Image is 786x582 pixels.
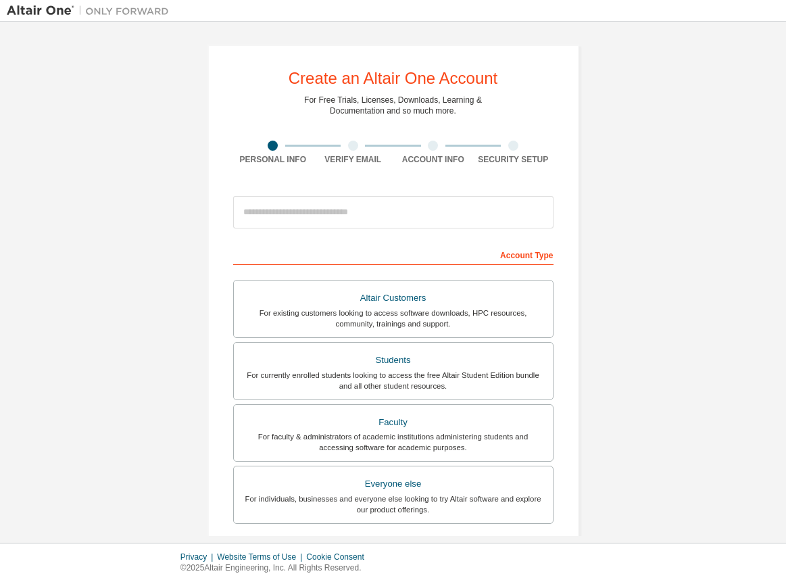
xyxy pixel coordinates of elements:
div: Privacy [180,552,217,562]
div: Security Setup [473,154,554,165]
div: Faculty [242,413,545,432]
div: For individuals, businesses and everyone else looking to try Altair software and explore our prod... [242,493,545,515]
div: Account Info [393,154,474,165]
div: For Free Trials, Licenses, Downloads, Learning & Documentation and so much more. [304,95,482,116]
div: For existing customers looking to access software downloads, HPC resources, community, trainings ... [242,308,545,329]
div: Personal Info [233,154,314,165]
div: Account Type [233,243,554,265]
div: Everyone else [242,475,545,493]
p: © 2025 Altair Engineering, Inc. All Rights Reserved. [180,562,372,574]
div: Altair Customers [242,289,545,308]
div: For currently enrolled students looking to access the free Altair Student Edition bundle and all ... [242,370,545,391]
div: Website Terms of Use [217,552,306,562]
div: Cookie Consent [306,552,372,562]
div: Verify Email [313,154,393,165]
div: Create an Altair One Account [289,70,498,87]
div: Students [242,351,545,370]
img: Altair One [7,4,176,18]
div: For faculty & administrators of academic institutions administering students and accessing softwa... [242,431,545,453]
